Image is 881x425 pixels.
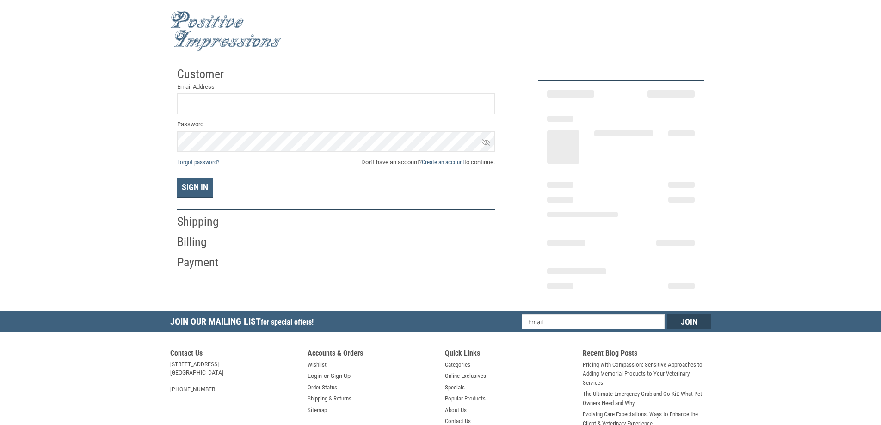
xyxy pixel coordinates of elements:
[445,360,470,370] a: Categories
[583,360,711,388] a: Pricing With Compassion: Sensitive Approaches to Adding Memorial Products to Your Veterinary Serv...
[308,406,327,415] a: Sitemap
[318,371,334,381] span: or
[667,314,711,329] input: Join
[522,314,665,329] input: Email
[261,318,314,326] span: for special offers!
[177,159,219,166] a: Forgot password?
[177,255,231,270] h2: Payment
[361,158,495,167] span: Don’t have an account? to continue.
[308,349,436,360] h5: Accounts & Orders
[308,360,327,370] a: Wishlist
[177,234,231,250] h2: Billing
[170,311,318,335] h5: Join Our Mailing List
[308,371,322,381] a: Login
[583,349,711,360] h5: Recent Blog Posts
[170,11,281,52] img: Positive Impressions
[170,349,299,360] h5: Contact Us
[422,159,464,166] a: Create an account
[445,371,486,381] a: Online Exclusives
[583,389,711,407] a: The Ultimate Emergency Grab-and-Go Kit: What Pet Owners Need and Why
[177,82,495,92] label: Email Address
[170,360,299,394] address: [STREET_ADDRESS] [GEOGRAPHIC_DATA] [PHONE_NUMBER]
[177,67,231,82] h2: Customer
[331,371,351,381] a: Sign Up
[177,214,231,229] h2: Shipping
[445,349,573,360] h5: Quick Links
[308,383,337,392] a: Order Status
[445,394,486,403] a: Popular Products
[445,383,465,392] a: Specials
[445,406,467,415] a: About Us
[308,394,351,403] a: Shipping & Returns
[177,120,495,129] label: Password
[177,178,213,198] button: Sign In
